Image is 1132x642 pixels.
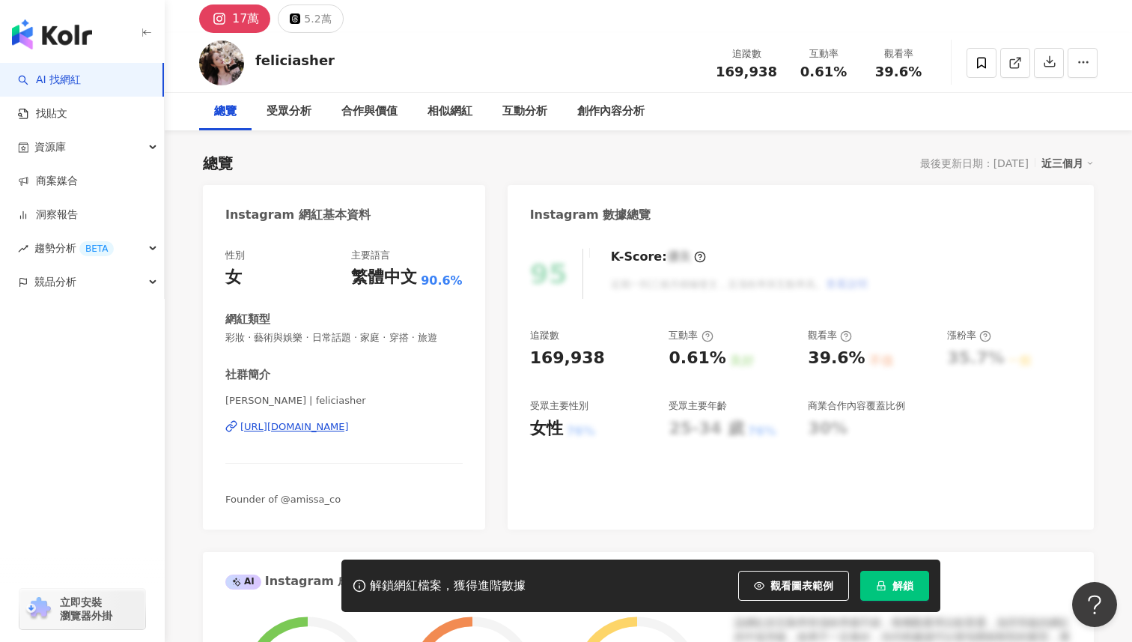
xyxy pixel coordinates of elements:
[225,420,463,434] a: [URL][DOMAIN_NAME]
[738,571,849,601] button: 觀看圖表範例
[225,494,341,505] span: Founder of @amissa_co
[502,103,547,121] div: 互動分析
[278,4,343,33] button: 5.2萬
[199,40,244,85] img: KOL Avatar
[947,329,991,342] div: 漲粉率
[18,106,67,121] a: 找貼文
[351,249,390,262] div: 主要語言
[18,243,28,254] span: rise
[341,103,398,121] div: 合作與價值
[240,420,349,434] div: [URL][DOMAIN_NAME]
[34,231,114,265] span: 趨勢分析
[770,580,833,592] span: 觀看圖表範例
[530,329,559,342] div: 追蹤數
[530,417,563,440] div: 女性
[427,103,472,121] div: 相似網紅
[860,571,929,601] button: 解鎖
[370,578,526,594] div: 解鎖網紅檔案，獲得進階數據
[875,64,922,79] span: 39.6%
[225,331,463,345] span: 彩妝 · 藝術與娛樂 · 日常話題 · 家庭 · 穿搭 · 旅遊
[34,130,66,164] span: 資源庫
[255,51,335,70] div: feliciasher
[19,589,145,629] a: chrome extension立即安裝 瀏覽器外掛
[225,249,245,262] div: 性別
[808,347,865,370] div: 39.6%
[530,399,588,413] div: 受眾主要性別
[18,174,78,189] a: 商案媒合
[225,312,270,327] div: 網紅類型
[304,8,331,29] div: 5.2萬
[225,394,463,408] span: [PERSON_NAME] | feliciasher
[225,367,270,383] div: 社群簡介
[60,596,112,623] span: 立即安裝 瀏覽器外掛
[716,64,777,79] span: 169,938
[214,103,237,121] div: 總覽
[795,46,852,61] div: 互動率
[611,249,706,265] div: K-Score :
[716,46,777,61] div: 追蹤數
[24,597,53,621] img: chrome extension
[808,399,905,413] div: 商業合作內容覆蓋比例
[225,207,371,223] div: Instagram 網紅基本資料
[225,266,242,289] div: 女
[18,208,78,222] a: 洞察報告
[530,347,605,370] div: 169,938
[870,46,927,61] div: 觀看率
[530,207,651,223] div: Instagram 數據總覽
[669,347,725,370] div: 0.61%
[421,273,463,289] span: 90.6%
[199,4,270,33] button: 17萬
[34,265,76,299] span: 競品分析
[79,241,114,256] div: BETA
[808,329,852,342] div: 觀看率
[577,103,645,121] div: 創作內容分析
[800,64,847,79] span: 0.61%
[920,157,1029,169] div: 最後更新日期：[DATE]
[203,153,233,174] div: 總覽
[267,103,311,121] div: 受眾分析
[232,8,259,29] div: 17萬
[669,399,727,413] div: 受眾主要年齡
[1041,154,1094,173] div: 近三個月
[351,266,417,289] div: 繁體中文
[669,329,713,342] div: 互動率
[892,580,913,592] span: 解鎖
[876,581,886,591] span: lock
[12,19,92,49] img: logo
[18,73,81,88] a: searchAI 找網紅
